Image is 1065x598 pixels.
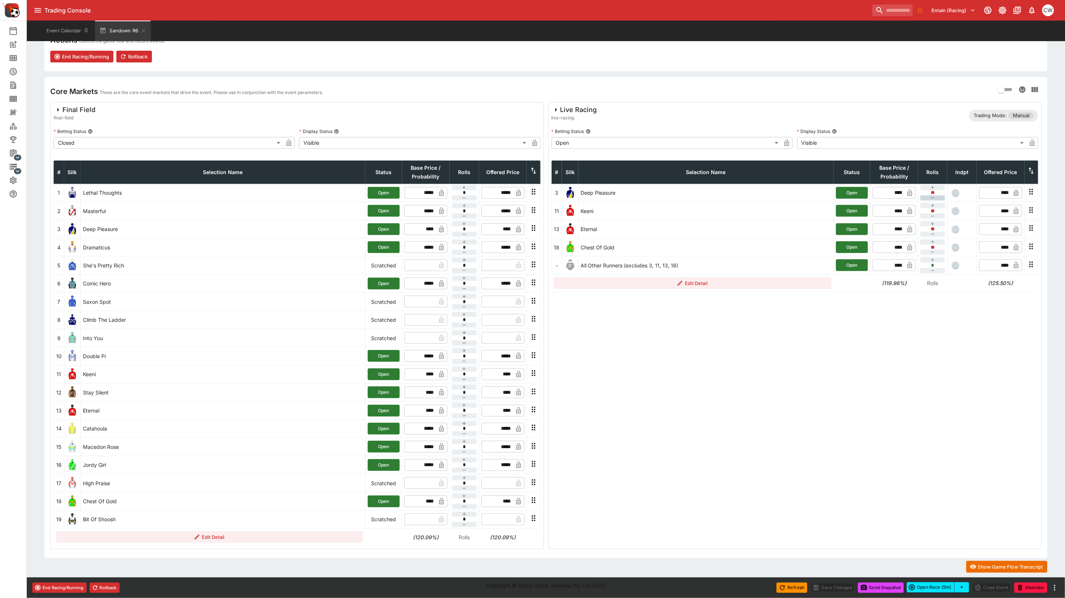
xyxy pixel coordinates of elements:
td: 10 [54,347,64,365]
td: High Praise [81,474,366,492]
div: Christopher Winter [1042,4,1054,16]
button: Open [836,223,868,235]
div: Infrastructure [9,162,29,171]
button: Edit Detail [56,531,363,543]
button: Open [836,259,868,271]
div: Search [9,81,29,90]
div: Final Field [54,105,95,114]
p: Display Status [797,128,830,134]
td: 18 [54,492,64,510]
td: Keeni [578,202,834,220]
img: runner 18 [66,496,78,507]
p: Display Status [299,128,332,134]
h6: (125.50%) [979,279,1022,287]
span: final-field [54,114,95,122]
button: Christopher Winter [1040,2,1056,18]
td: 18 [552,238,562,256]
div: Futures [9,67,29,76]
button: Event Calendar [42,21,94,41]
button: End Racing/Running [32,583,87,593]
td: 12 [54,383,64,401]
img: runner 19 [66,514,78,525]
button: Open [368,350,400,362]
h4: Core Markets [50,87,98,96]
div: Management [9,149,29,158]
td: Jordy Girl [81,456,366,474]
td: Masterful [81,202,366,220]
img: runner 10 [66,350,78,362]
button: Rollback [116,51,152,62]
img: runner 1 [66,187,78,199]
img: blank-silk.png [564,259,576,271]
img: runner 9 [66,332,78,344]
th: Status [834,161,870,184]
p: Scratched [368,479,400,487]
div: Template Search [9,94,29,103]
button: Open [836,241,868,253]
button: Select Tenant [927,4,980,16]
button: Open [368,386,400,398]
th: Rolls [450,161,479,184]
button: Documentation [1011,4,1024,17]
p: Betting Status [54,128,86,134]
p: Trading Mode: [974,112,1007,119]
td: 11 [54,365,64,383]
button: Send Snapshot [858,583,904,593]
button: open drawer [31,4,44,17]
td: She's Pretty Rich [81,256,366,274]
td: Deep Pleasure [81,220,366,238]
button: Connected to PK [981,4,995,17]
span: Mark an event as closed and abandoned. [1014,583,1047,591]
td: - [552,256,562,274]
button: Show Game Flow Transcript [966,561,1047,573]
button: Edit Detail [554,277,832,289]
td: All Other Runners (excludes 3, 11, 13, 18) [578,256,834,274]
h6: (119.96%) [873,279,916,287]
button: Open [368,187,400,199]
td: Chest Of Gold [578,238,834,256]
button: Open [368,459,400,471]
th: Selection Name [81,161,366,184]
img: runner 18 [564,241,576,253]
h6: (120.09%) [481,533,524,541]
button: more [1050,583,1059,592]
button: End Racing/Running [50,51,113,62]
img: runner 16 [66,459,78,471]
div: Nexus Entities [9,108,29,117]
div: Visible [299,137,528,149]
td: Dramaticus [81,238,366,256]
button: Open [836,205,868,217]
th: # [54,161,64,184]
div: Closed [54,137,283,149]
button: Open [368,241,400,253]
p: Scratched [368,334,400,342]
img: runner 6 [66,278,78,289]
img: runner 11 [564,205,576,217]
img: PriceKinetics Logo [2,1,20,19]
td: 11 [552,202,562,220]
div: System Settings [9,176,29,185]
button: Rollback [90,583,120,593]
img: runner 11 [66,368,78,380]
td: 4 [54,238,64,256]
th: Base Price / Probability [402,161,450,184]
button: Open [368,205,400,217]
th: Rolls [918,161,948,184]
p: Scratched [368,515,400,523]
td: Eternal [81,401,366,419]
img: runner 12 [66,386,78,398]
button: Open [368,441,400,453]
div: Help & Support [9,190,29,198]
td: Macedon Rose [81,438,366,456]
th: Selection Name [578,161,834,184]
p: Scratched [368,316,400,324]
th: Independent [948,161,977,184]
div: split button [907,582,969,592]
div: New Event [9,40,29,49]
th: Base Price / Probability [870,161,918,184]
div: Event Calendar [9,26,29,35]
button: Open [368,368,400,380]
td: Climb The Ladder [81,311,366,329]
td: Comic Hero [81,274,366,292]
p: Scratched [368,262,400,269]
